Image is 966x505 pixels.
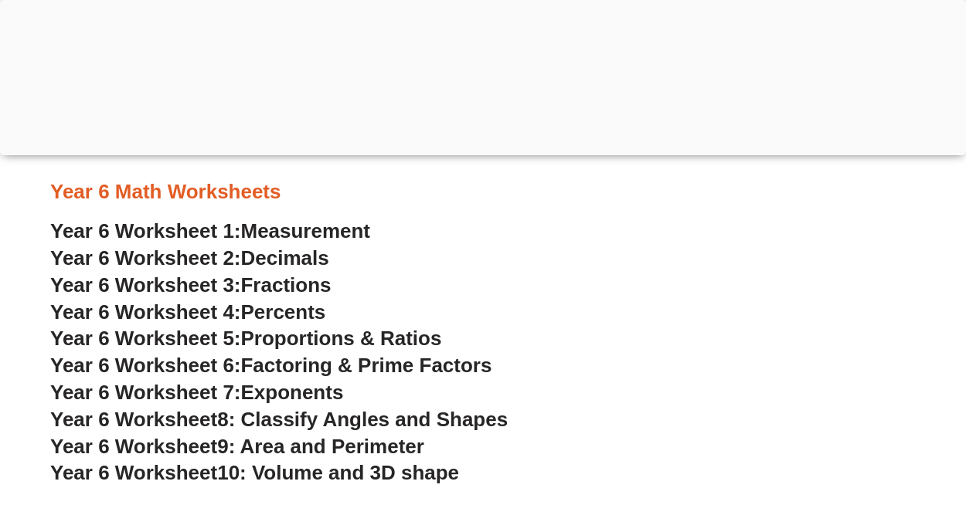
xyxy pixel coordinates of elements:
span: Decimals [241,246,329,269]
h3: Year 6 Math Worksheets [50,179,916,205]
span: Year 6 Worksheet 5: [50,327,241,350]
a: Year 6 Worksheet8: Classify Angles and Shapes [50,408,508,431]
a: Year 6 Worksheet9: Area and Perimeter [50,435,424,458]
span: 9: Area and Perimeter [217,435,424,458]
iframe: Chat Widget [701,330,966,505]
span: Year 6 Worksheet 2: [50,246,241,269]
span: Measurement [241,219,371,242]
span: Year 6 Worksheet [50,461,217,484]
a: Year 6 Worksheet 5:Proportions & Ratios [50,327,441,350]
a: Year 6 Worksheet 6:Factoring & Prime Factors [50,354,492,377]
a: Year 6 Worksheet 1:Measurement [50,219,370,242]
span: 8: Classify Angles and Shapes [217,408,508,431]
span: Year 6 Worksheet [50,408,217,431]
a: Year 6 Worksheet 2:Decimals [50,246,329,269]
span: Year 6 Worksheet 1: [50,219,241,242]
span: Year 6 Worksheet 3: [50,273,241,297]
span: Year 6 Worksheet 7: [50,381,241,404]
span: Year 6 Worksheet 4: [50,300,241,324]
span: Proportions & Ratios [241,327,442,350]
span: Exponents [241,381,344,404]
span: 10: Volume and 3D shape [217,461,459,484]
span: Factoring & Prime Factors [241,354,492,377]
span: Fractions [241,273,332,297]
a: Year 6 Worksheet 4:Percents [50,300,325,324]
span: Percents [241,300,326,324]
span: Year 6 Worksheet 6: [50,354,241,377]
a: Year 6 Worksheet 7:Exponents [50,381,343,404]
a: Year 6 Worksheet10: Volume and 3D shape [50,461,459,484]
a: Year 6 Worksheet 3:Fractions [50,273,331,297]
span: Year 6 Worksheet [50,435,217,458]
